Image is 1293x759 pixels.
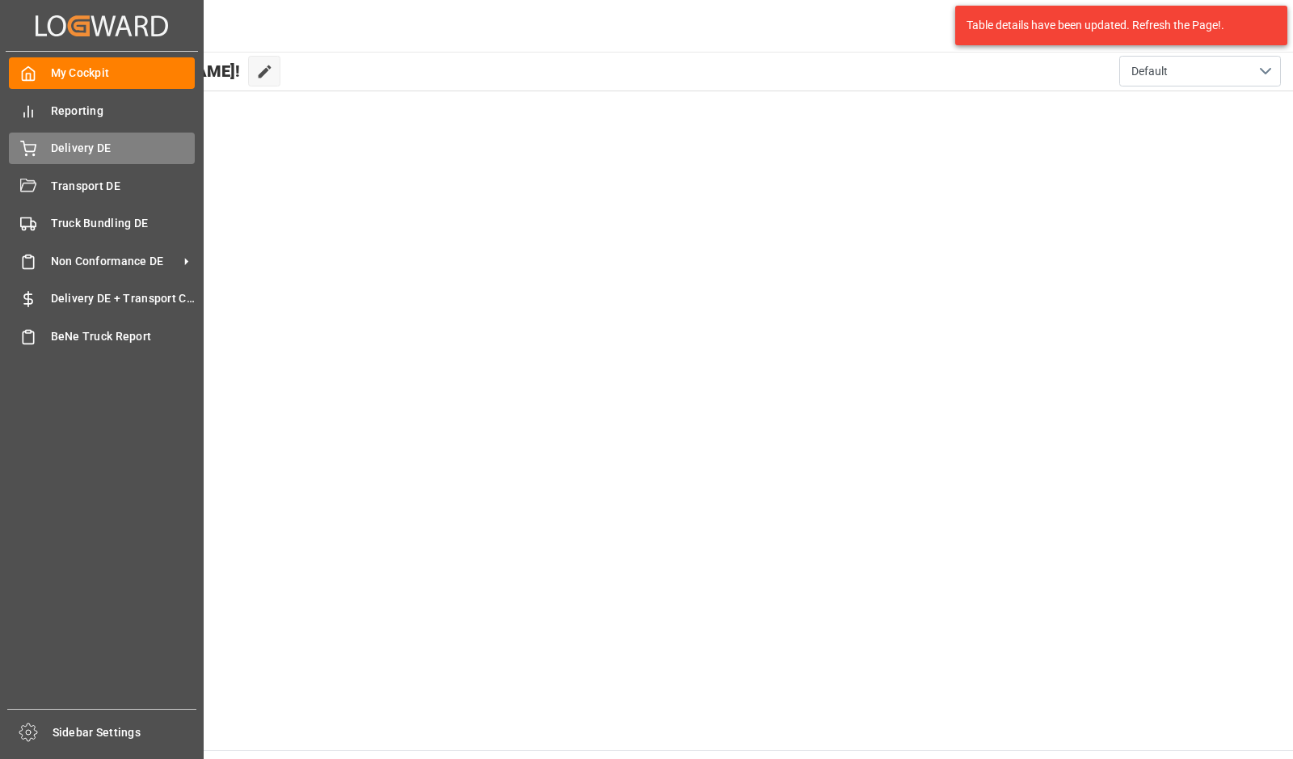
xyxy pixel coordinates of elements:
[9,320,195,352] a: BeNe Truck Report
[51,103,196,120] span: Reporting
[1131,63,1168,80] span: Default
[9,283,195,314] a: Delivery DE + Transport Cost
[9,57,195,89] a: My Cockpit
[51,178,196,195] span: Transport DE
[51,65,196,82] span: My Cockpit
[51,215,196,232] span: Truck Bundling DE
[9,208,195,239] a: Truck Bundling DE
[51,140,196,157] span: Delivery DE
[9,95,195,126] a: Reporting
[51,328,196,345] span: BeNe Truck Report
[9,170,195,201] a: Transport DE
[1119,56,1281,86] button: open menu
[967,17,1264,34] div: Table details have been updated. Refresh the Page!.
[51,253,179,270] span: Non Conformance DE
[51,290,196,307] span: Delivery DE + Transport Cost
[9,133,195,164] a: Delivery DE
[53,724,197,741] span: Sidebar Settings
